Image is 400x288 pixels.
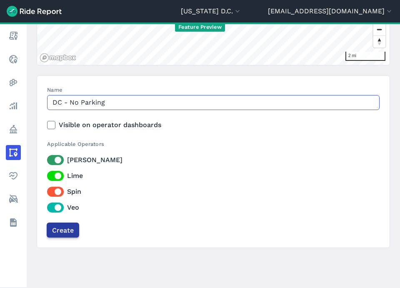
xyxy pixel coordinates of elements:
div: Applicable Operators [47,140,380,148]
a: Report [6,28,21,43]
a: Mapbox logo [40,53,76,63]
button: [US_STATE] D.C. [181,6,242,16]
a: ModeShift [6,192,21,207]
span: Feature Preview [175,23,225,32]
input: Create [47,223,79,238]
label: Lime [47,171,380,181]
a: Policy [6,122,21,137]
label: [PERSON_NAME] [47,155,380,165]
a: Realtime [6,52,21,67]
a: Datasets [6,215,21,230]
img: Ride Report [7,6,62,17]
label: Name [47,86,380,94]
div: 2 mi [345,52,385,61]
a: Heatmaps [6,75,21,90]
label: Veo [47,203,380,213]
button: [EMAIL_ADDRESS][DOMAIN_NAME] [268,6,393,16]
a: Areas [6,145,21,160]
a: Analyze [6,98,21,113]
button: Reset bearing to north [373,35,385,48]
label: Spin [47,187,380,197]
input: Enter a name [47,95,380,110]
a: Health [6,168,21,183]
label: Visible on operator dashboards [47,120,380,130]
